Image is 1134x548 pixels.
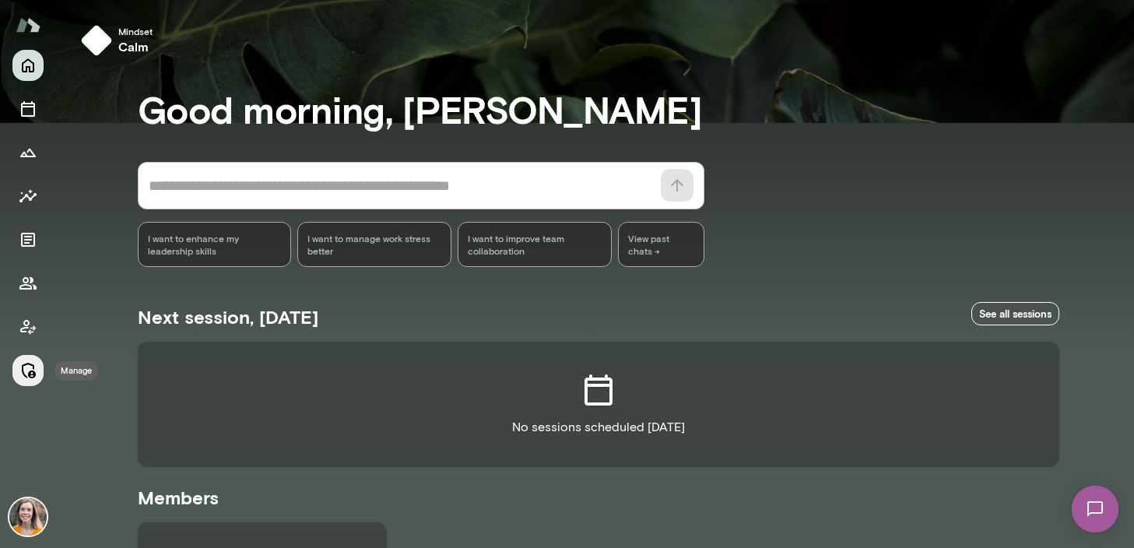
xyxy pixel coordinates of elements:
img: Mento [16,10,40,40]
div: I want to improve team collaboration [458,222,612,267]
span: I want to improve team collaboration [468,232,602,257]
h3: Good morning, [PERSON_NAME] [138,87,1059,131]
div: I want to manage work stress better [297,222,451,267]
a: See all sessions [971,302,1059,326]
button: Mindsetcalm [75,19,165,62]
span: I want to enhance my leadership skills [148,232,282,257]
div: I want to enhance my leadership skills [138,222,292,267]
h5: Members [138,485,1059,510]
span: View past chats -> [618,222,704,267]
button: Growth Plan [12,137,44,168]
p: No sessions scheduled [DATE] [512,418,685,437]
h5: Next session, [DATE] [138,304,318,329]
button: Home [12,50,44,81]
h6: calm [118,37,153,56]
span: I want to manage work stress better [307,232,441,257]
button: Insights [12,181,44,212]
button: Sessions [12,93,44,125]
button: Documents [12,224,44,255]
img: Carrie Kelly [9,498,47,536]
div: Manage [54,361,98,381]
button: Members [12,268,44,299]
button: Client app [12,311,44,342]
button: Manage [12,355,44,386]
img: mindset [81,25,112,56]
span: Mindset [118,25,153,37]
